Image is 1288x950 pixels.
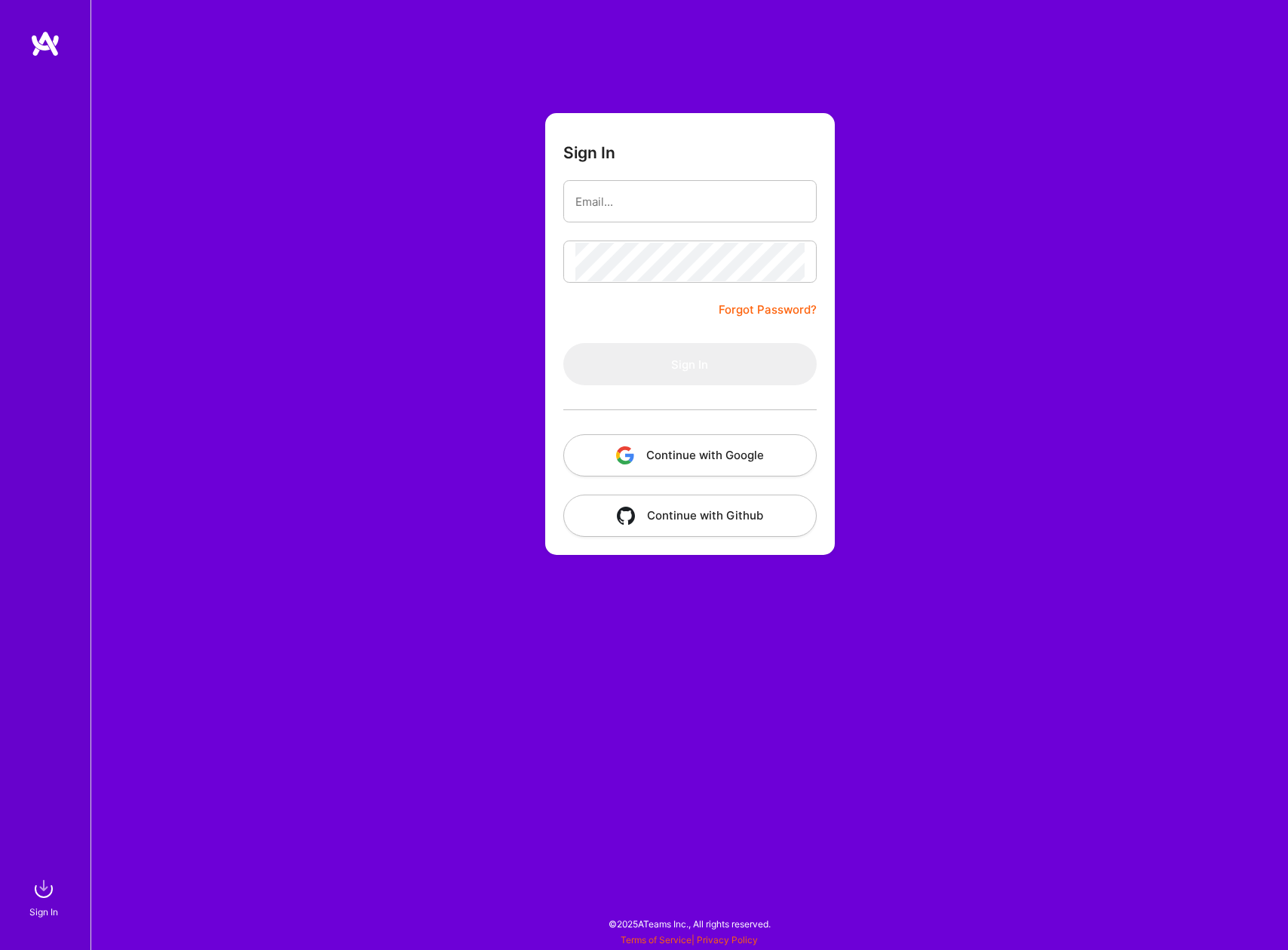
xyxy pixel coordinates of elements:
[563,143,615,162] h3: Sign In
[575,182,805,221] input: Email...
[621,934,758,945] span: |
[29,904,58,920] div: Sign In
[719,301,817,319] a: Forgot Password?
[621,934,692,945] a: Terms of Service
[30,30,60,57] img: logo
[563,495,817,537] button: Continue with Github
[616,446,634,464] img: icon
[90,905,1288,942] div: © 2025 ATeams Inc., All rights reserved.
[697,934,758,945] a: Privacy Policy
[563,343,817,385] button: Sign In
[32,874,59,920] a: sign inSign In
[563,434,817,477] button: Continue with Google
[29,874,59,904] img: sign in
[617,507,635,525] img: icon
